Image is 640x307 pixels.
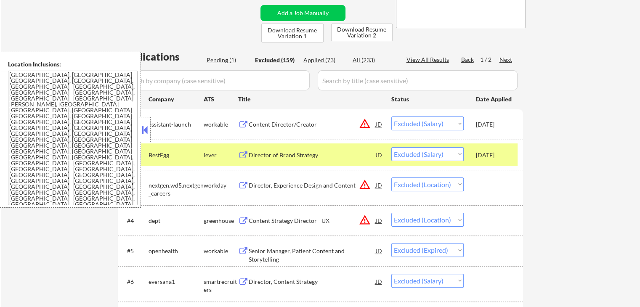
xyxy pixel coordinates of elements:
div: JD [375,274,383,289]
div: 1 / 2 [480,56,499,64]
div: Senior Manager, Patient Content and Storytelling [249,247,376,263]
button: warning_amber [359,118,371,130]
div: smartrecruiters [204,278,238,294]
div: Pending (1) [207,56,249,64]
div: nextgen.wd5.nextgen_careers [149,181,204,198]
div: Back [461,56,475,64]
div: [DATE] [476,120,513,129]
div: JD [375,243,383,258]
button: Download Resume Variation 2 [331,24,393,41]
button: warning_amber [359,179,371,191]
div: Location Inclusions: [8,60,138,69]
div: assistant-launch [149,120,204,129]
div: JD [375,147,383,162]
div: lever [204,151,238,159]
div: [DATE] [476,151,513,159]
div: Status [391,91,464,106]
button: warning_amber [359,214,371,226]
div: workable [204,120,238,129]
div: JD [375,213,383,228]
div: Applied (73) [303,56,345,64]
div: #4 [127,217,142,225]
div: eversana1 [149,278,204,286]
div: dept [149,217,204,225]
div: Content Strategy Director - UX [249,217,376,225]
div: BestEgg [149,151,204,159]
input: Search by company (case sensitive) [120,70,310,90]
div: View All Results [406,56,451,64]
div: JD [375,116,383,132]
button: Download Resume Variation 1 [261,24,324,42]
input: Search by title (case sensitive) [318,70,518,90]
div: JD [375,177,383,193]
div: #5 [127,247,142,255]
div: #6 [127,278,142,286]
button: Add a Job Manually [260,5,345,21]
div: All (233) [353,56,395,64]
div: Director of Brand Strategy [249,151,376,159]
div: Director, Experience Design and Content [249,181,376,190]
div: Applications [120,52,204,62]
div: greenhouse [204,217,238,225]
div: Director, Content Strategy [249,278,376,286]
div: Date Applied [476,95,513,103]
div: Excluded (159) [255,56,297,64]
div: ATS [204,95,238,103]
div: Title [238,95,383,103]
div: Content Director/Creator [249,120,376,129]
div: workday [204,181,238,190]
div: Next [499,56,513,64]
div: Company [149,95,204,103]
div: openhealth [149,247,204,255]
div: workable [204,247,238,255]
